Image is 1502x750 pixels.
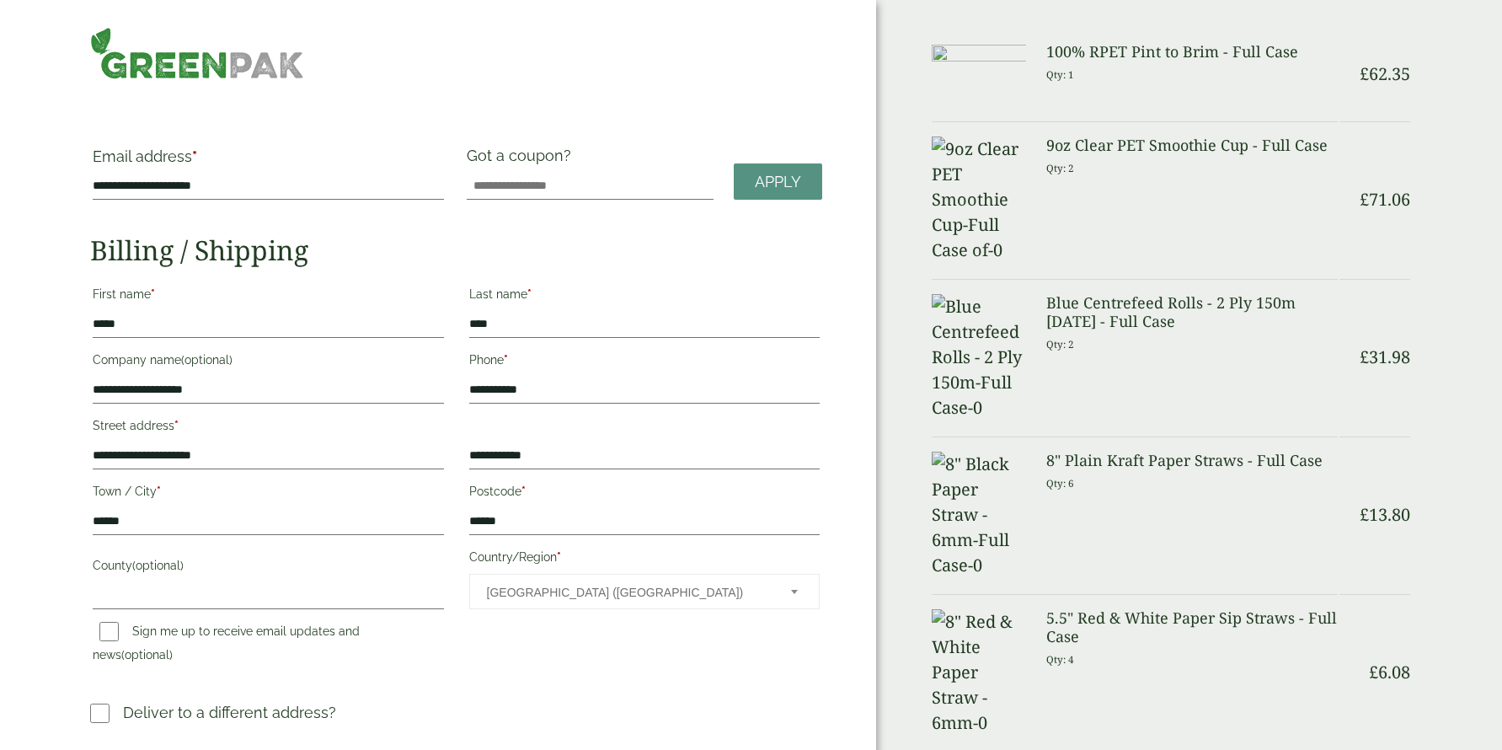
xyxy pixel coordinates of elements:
[932,294,1025,421] img: Blue Centrefeed Rolls - 2 Ply 150m-Full Case-0
[151,287,155,301] abbr: required
[1360,346,1410,368] bdi: 31.98
[121,648,173,662] span: (optional)
[1360,188,1369,211] span: £
[1046,477,1074,490] small: Qty: 6
[93,479,444,508] label: Town / City
[504,353,508,367] abbr: required
[90,27,304,79] img: GreenPak Supplies
[487,575,769,610] span: United Kingdom (UK)
[93,624,360,667] label: Sign me up to receive email updates and news
[1360,62,1410,85] bdi: 62.35
[174,419,179,432] abbr: required
[132,559,184,572] span: (optional)
[469,545,820,574] label: Country/Region
[1046,294,1338,330] h3: Blue Centrefeed Rolls - 2 Ply 150m [DATE] - Full Case
[90,234,822,266] h2: Billing / Shipping
[1046,653,1074,666] small: Qty: 4
[1046,609,1338,646] h3: 5.5" Red & White Paper Sip Straws - Full Case
[93,554,444,582] label: County
[469,282,820,311] label: Last name
[467,147,578,173] label: Got a coupon?
[93,149,444,173] label: Email address
[1360,346,1369,368] span: £
[93,414,444,442] label: Street address
[99,622,119,641] input: Sign me up to receive email updates and news(optional)
[1369,661,1410,683] bdi: 6.08
[181,353,233,367] span: (optional)
[1360,503,1410,526] bdi: 13.80
[932,452,1025,578] img: 8" Black Paper Straw - 6mm-Full Case-0
[734,163,822,200] a: Apply
[1046,68,1074,81] small: Qty: 1
[521,485,526,498] abbr: required
[469,479,820,508] label: Postcode
[93,348,444,377] label: Company name
[469,348,820,377] label: Phone
[192,147,197,165] abbr: required
[1046,43,1338,62] h3: 100% RPET Pint to Brim - Full Case
[93,282,444,311] label: First name
[1360,62,1369,85] span: £
[1046,338,1074,351] small: Qty: 2
[157,485,161,498] abbr: required
[1360,188,1410,211] bdi: 71.06
[1360,503,1369,526] span: £
[469,574,820,609] span: Country/Region
[1046,137,1338,155] h3: 9oz Clear PET Smoothie Cup - Full Case
[557,550,561,564] abbr: required
[932,137,1025,263] img: 9oz Clear PET Smoothie Cup-Full Case of-0
[1046,452,1338,470] h3: 8" Plain Kraft Paper Straws - Full Case
[755,173,801,191] span: Apply
[1369,661,1378,683] span: £
[1046,162,1074,174] small: Qty: 2
[123,701,336,724] p: Deliver to a different address?
[527,287,532,301] abbr: required
[932,609,1025,736] img: 8" Red & White Paper Straw - 6mm-0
